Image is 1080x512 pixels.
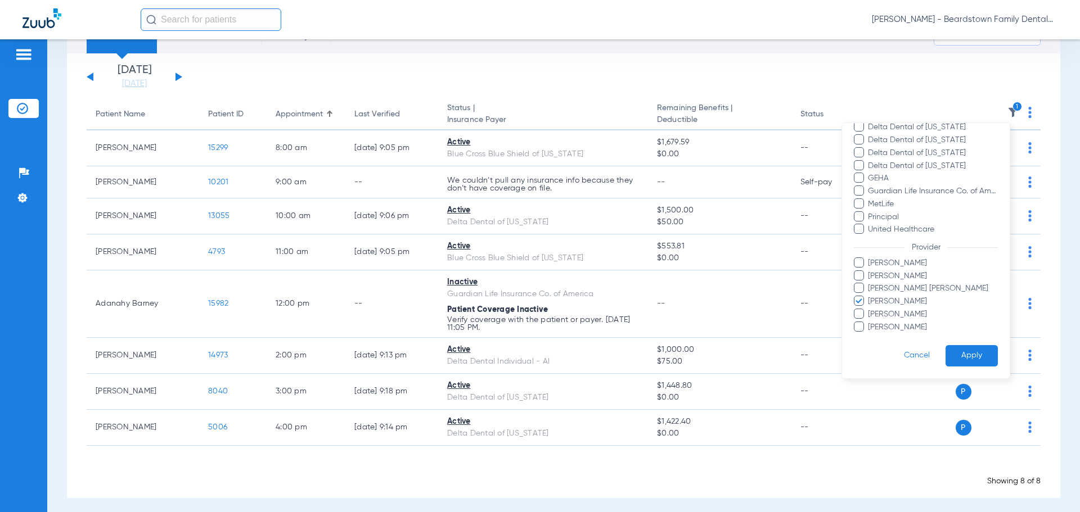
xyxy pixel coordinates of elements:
[867,211,998,223] span: Principal
[867,185,998,197] span: Guardian Life Insurance Co. of America
[867,296,998,307] span: [PERSON_NAME]
[867,147,998,159] span: Delta Dental of [US_STATE]
[867,270,998,282] span: [PERSON_NAME]
[867,160,998,172] span: Delta Dental of [US_STATE]
[867,321,998,333] span: [PERSON_NAME]
[867,257,998,269] span: [PERSON_NAME]
[867,309,998,320] span: [PERSON_NAME]
[904,243,947,251] span: Provider
[867,224,998,235] span: United Healthcare
[946,345,998,367] button: Apply
[867,121,998,133] span: Delta Dental of [US_STATE]
[867,198,998,210] span: MetLife
[867,134,998,146] span: Delta Dental of [US_STATE]
[888,345,946,367] button: Cancel
[867,283,998,294] span: [PERSON_NAME] [PERSON_NAME]
[867,173,998,184] span: GEHA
